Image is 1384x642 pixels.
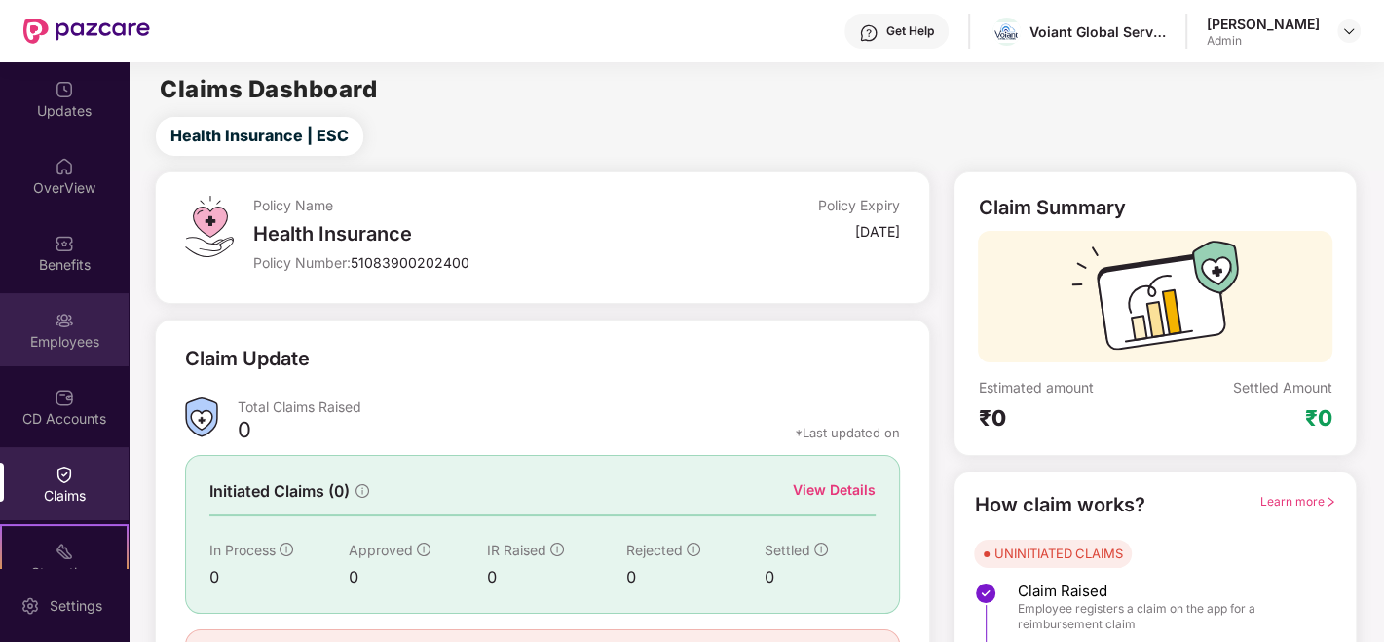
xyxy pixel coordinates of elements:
div: *Last updated on [795,424,900,441]
img: ClaimsSummaryIcon [185,397,218,437]
span: Employee registers a claim on the app for a reimbursement claim [1017,601,1316,632]
img: svg+xml;base64,PHN2ZyB4bWxucz0iaHR0cDovL3d3dy53My5vcmcvMjAwMC9zdmciIHdpZHRoPSIyMSIgaGVpZ2h0PSIyMC... [55,542,74,561]
div: How claim works? [974,490,1144,520]
span: right [1325,496,1336,508]
img: svg+xml;base64,PHN2ZyBpZD0iRHJvcGRvd24tMzJ4MzIiIHhtbG5zPSJodHRwOi8vd3d3LnczLm9yZy8yMDAwL3N2ZyIgd2... [1341,23,1357,39]
div: [DATE] [855,222,900,241]
div: Health Insurance [253,222,685,245]
div: 0 [238,416,251,449]
div: Total Claims Raised [238,397,900,416]
div: ₹0 [978,404,1155,432]
button: Health Insurance | ESC [156,117,363,156]
span: info-circle [814,543,828,556]
div: [PERSON_NAME] [1207,15,1320,33]
span: 51083900202400 [351,254,469,271]
span: IR Raised [487,542,546,558]
span: Rejected [626,542,683,558]
span: In Process [209,542,276,558]
div: Settings [44,596,108,616]
div: Claim Update [185,344,310,374]
div: ₹0 [1305,404,1332,432]
img: svg+xml;base64,PHN2ZyBpZD0iVXBkYXRlZCIgeG1sbnM9Imh0dHA6Ly93d3cudzMub3JnLzIwMDAvc3ZnIiB3aWR0aD0iMj... [55,80,74,99]
span: info-circle [687,543,700,556]
div: Stepathon [2,563,127,583]
div: Policy Number: [253,253,685,272]
div: View Details [793,479,876,501]
img: svg+xml;base64,PHN2ZyBpZD0iQ2xhaW0iIHhtbG5zPSJodHRwOi8vd3d3LnczLm9yZy8yMDAwL3N2ZyIgd2lkdGg9IjIwIi... [55,465,74,484]
span: Settled [765,542,810,558]
span: Claim Raised [1017,582,1316,601]
img: New Pazcare Logo [23,19,150,44]
img: svg+xml;base64,PHN2ZyB3aWR0aD0iMTcyIiBoZWlnaHQ9IjExMyIgdmlld0JveD0iMCAwIDE3MiAxMTMiIGZpbGw9Im5vbm... [1071,241,1239,362]
div: 0 [209,565,349,589]
img: svg+xml;base64,PHN2ZyBpZD0iSGVscC0zMngzMiIgeG1sbnM9Imh0dHA6Ly93d3cudzMub3JnLzIwMDAvc3ZnIiB3aWR0aD... [859,23,879,43]
div: Estimated amount [978,378,1155,397]
div: Claim Summary [978,196,1125,219]
span: Initiated Claims (0) [209,479,350,504]
div: 0 [765,565,876,589]
span: info-circle [417,543,430,556]
div: Admin [1207,33,1320,49]
img: svg+xml;base64,PHN2ZyBpZD0iU2V0dGluZy0yMHgyMCIgeG1sbnM9Imh0dHA6Ly93d3cudzMub3JnLzIwMDAvc3ZnIiB3aW... [20,596,40,616]
img: svg+xml;base64,PHN2ZyB4bWxucz0iaHR0cDovL3d3dy53My5vcmcvMjAwMC9zdmciIHdpZHRoPSI0OS4zMiIgaGVpZ2h0PS... [185,196,233,257]
img: svg+xml;base64,PHN2ZyBpZD0iSG9tZSIgeG1sbnM9Imh0dHA6Ly93d3cudzMub3JnLzIwMDAvc3ZnIiB3aWR0aD0iMjAiIG... [55,157,74,176]
img: svg+xml;base64,PHN2ZyBpZD0iRW1wbG95ZWVzIiB4bWxucz0iaHR0cDovL3d3dy53My5vcmcvMjAwMC9zdmciIHdpZHRoPS... [55,311,74,330]
span: Learn more [1260,494,1336,509]
div: Get Help [886,23,934,39]
div: 0 [626,565,766,589]
span: info-circle [550,543,564,556]
div: Voiant Global Services India Private Limited [1029,22,1166,41]
img: svg+xml;base64,PHN2ZyBpZD0iQmVuZWZpdHMiIHhtbG5zPSJodHRwOi8vd3d3LnczLm9yZy8yMDAwL3N2ZyIgd2lkdGg9Ij... [55,234,74,253]
div: 0 [487,565,626,589]
img: IMG_8296.jpg [992,22,1021,43]
span: Approved [349,542,413,558]
div: UNINITIATED CLAIMS [993,544,1122,563]
span: info-circle [280,543,293,556]
span: info-circle [355,484,369,498]
h2: Claims Dashboard [160,78,377,101]
div: Settled Amount [1233,378,1332,397]
div: Policy Name [253,196,685,214]
img: svg+xml;base64,PHN2ZyBpZD0iU3RlcC1Eb25lLTMyeDMyIiB4bWxucz0iaHR0cDovL3d3dy53My5vcmcvMjAwMC9zdmciIH... [974,582,997,605]
div: Policy Expiry [818,196,900,214]
div: 0 [349,565,488,589]
img: svg+xml;base64,PHN2ZyBpZD0iQ0RfQWNjb3VudHMiIGRhdGEtbmFtZT0iQ0QgQWNjb3VudHMiIHhtbG5zPSJodHRwOi8vd3... [55,388,74,407]
span: Health Insurance | ESC [170,124,349,148]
